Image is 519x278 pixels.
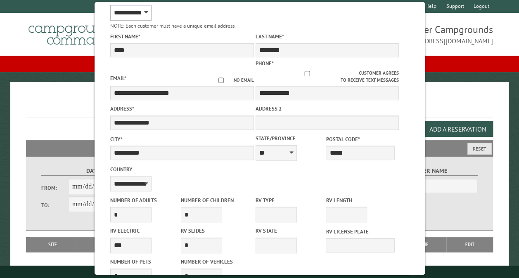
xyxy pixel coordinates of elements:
[208,78,233,83] input: No email
[110,75,126,82] label: Email
[326,135,395,143] label: Postal Code
[110,105,254,113] label: Address
[41,166,148,176] label: Dates
[446,237,493,252] th: Edit
[26,95,493,118] h1: Reservations
[110,135,254,143] label: City
[41,201,68,209] label: To:
[110,227,179,235] label: RV Electric
[326,196,395,204] label: RV Length
[26,16,129,48] img: Campground Commander
[180,258,249,266] label: Number of Vehicles
[30,237,76,252] th: Site
[180,196,249,204] label: Number of Children
[180,227,249,235] label: RV Slides
[255,60,273,67] label: Phone
[422,121,493,137] button: Add a Reservation
[41,184,68,192] label: From:
[110,22,235,29] small: NOTE: Each customer must have a unique email address.
[326,228,395,236] label: RV License Plate
[110,258,179,266] label: Number of Pets
[26,140,493,156] h2: Filters
[110,196,179,204] label: Number of Adults
[110,165,254,173] label: Country
[76,237,135,252] th: Dates
[255,105,399,113] label: Address 2
[208,77,254,84] label: No email
[255,134,324,142] label: State/Province
[467,143,492,155] button: Reset
[110,33,254,40] label: First Name
[255,70,399,84] label: Customer agrees to receive text messages
[255,71,358,76] input: Customer agrees to receive text messages
[255,227,324,235] label: RV State
[255,196,324,204] label: RV Type
[255,33,399,40] label: Last Name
